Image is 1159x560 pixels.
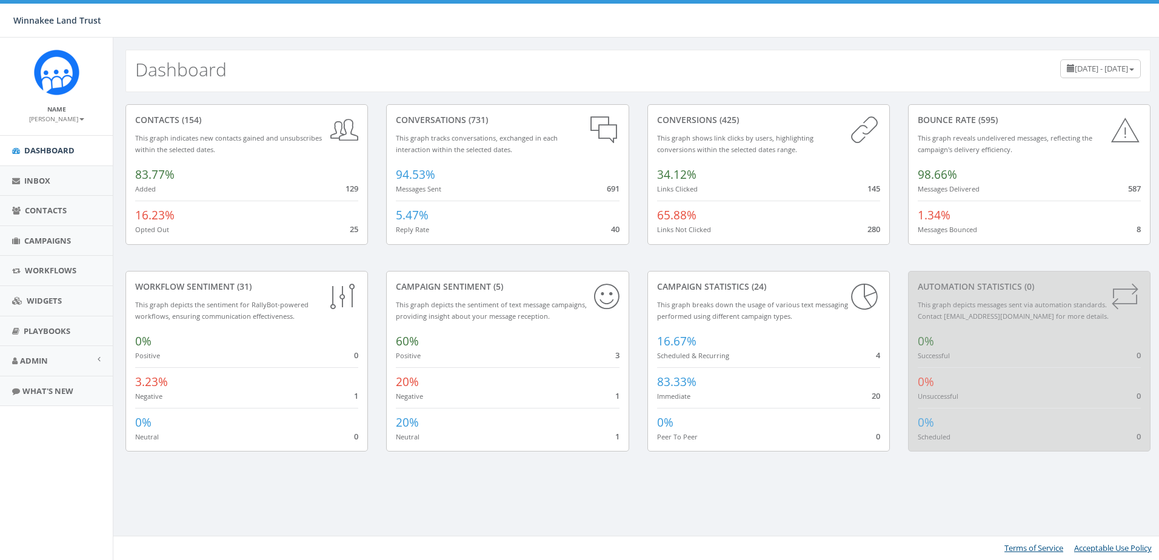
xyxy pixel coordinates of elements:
img: Rally_Corp_Icon.png [34,50,79,95]
span: 25 [350,224,358,235]
small: This graph depicts the sentiment of text message campaigns, providing insight about your message ... [396,300,587,321]
span: (31) [235,281,252,292]
span: 3.23% [135,374,168,390]
span: 1 [354,390,358,401]
span: 0 [1137,350,1141,361]
span: 0 [354,431,358,442]
span: Admin [20,355,48,366]
span: 0% [918,374,934,390]
div: Campaign Statistics [657,281,880,293]
small: Messages Sent [396,184,441,193]
span: Widgets [27,295,62,306]
small: [PERSON_NAME] [29,115,84,123]
span: 3 [615,350,620,361]
small: Scheduled [918,432,950,441]
small: Successful [918,351,950,360]
span: 8 [1137,224,1141,235]
span: [DATE] - [DATE] [1075,63,1128,74]
small: Peer To Peer [657,432,698,441]
small: Positive [396,351,421,360]
span: (154) [179,114,201,125]
small: Reply Rate [396,225,429,234]
span: 20% [396,415,419,430]
small: This graph reveals undelivered messages, reflecting the campaign's delivery efficiency. [918,133,1092,154]
span: 129 [346,183,358,194]
span: 1.34% [918,207,950,223]
small: Links Clicked [657,184,698,193]
a: Terms of Service [1004,542,1063,553]
span: 20 [872,390,880,401]
span: 0 [1137,390,1141,401]
span: (731) [466,114,488,125]
span: 98.66% [918,167,957,182]
span: (24) [749,281,766,292]
small: This graph shows link clicks by users, highlighting conversions within the selected dates range. [657,133,813,154]
span: 0 [354,350,358,361]
span: 0 [1137,431,1141,442]
h2: Dashboard [135,59,227,79]
span: (0) [1022,281,1034,292]
small: This graph indicates new contacts gained and unsubscribes within the selected dates. [135,133,322,154]
span: Workflows [25,265,76,276]
small: Neutral [135,432,159,441]
span: Dashboard [24,145,75,156]
span: 83.77% [135,167,175,182]
small: Immediate [657,392,690,401]
div: conversions [657,114,880,126]
span: 280 [867,224,880,235]
small: Negative [396,392,423,401]
a: [PERSON_NAME] [29,113,84,124]
span: 0% [135,415,152,430]
span: 65.88% [657,207,696,223]
span: 94.53% [396,167,435,182]
div: Workflow Sentiment [135,281,358,293]
small: Links Not Clicked [657,225,711,234]
small: Negative [135,392,162,401]
small: Messages Bounced [918,225,977,234]
span: 691 [607,183,620,194]
small: Neutral [396,432,419,441]
small: Messages Delivered [918,184,980,193]
div: conversations [396,114,619,126]
small: This graph depicts the sentiment for RallyBot-powered workflows, ensuring communication effective... [135,300,309,321]
div: contacts [135,114,358,126]
span: 40 [611,224,620,235]
span: Playbooks [24,325,70,336]
small: Name [47,105,66,113]
small: Unsuccessful [918,392,958,401]
span: 0% [657,415,673,430]
small: Scheduled & Recurring [657,351,729,360]
span: (595) [976,114,998,125]
span: 0% [918,415,934,430]
a: Acceptable Use Policy [1074,542,1152,553]
span: What's New [22,385,73,396]
span: 16.67% [657,333,696,349]
span: 60% [396,333,419,349]
small: Added [135,184,156,193]
span: 0% [918,333,934,349]
span: Campaigns [24,235,71,246]
small: This graph tracks conversations, exchanged in each interaction within the selected dates. [396,133,558,154]
span: 83.33% [657,374,696,390]
span: 0% [135,333,152,349]
span: Inbox [24,175,50,186]
span: 1 [615,390,620,401]
small: Opted Out [135,225,169,234]
span: 16.23% [135,207,175,223]
span: 34.12% [657,167,696,182]
span: 5.47% [396,207,429,223]
div: Campaign Sentiment [396,281,619,293]
span: (425) [717,114,739,125]
span: 20% [396,374,419,390]
span: 4 [876,350,880,361]
small: This graph breaks down the usage of various text messaging performed using different campaign types. [657,300,848,321]
div: Automation Statistics [918,281,1141,293]
div: Bounce Rate [918,114,1141,126]
span: (5) [491,281,503,292]
span: 145 [867,183,880,194]
span: 0 [876,431,880,442]
small: This graph depicts messages sent via automation standards. Contact [EMAIL_ADDRESS][DOMAIN_NAME] f... [918,300,1109,321]
span: Contacts [25,205,67,216]
span: 1 [615,431,620,442]
span: 587 [1128,183,1141,194]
